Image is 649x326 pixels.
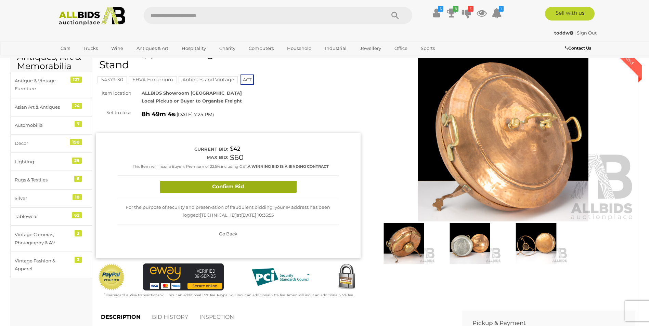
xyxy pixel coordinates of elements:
[230,145,241,152] span: $42
[333,263,360,291] img: Secured by Rapid SSL
[390,43,412,54] a: Office
[10,153,92,171] a: Lighting 29
[10,171,92,189] a: Rugs & Textiles 6
[10,116,92,134] a: Automobilia 7
[215,43,240,54] a: Charity
[15,213,71,220] div: Tablewear
[117,198,339,225] div: For the purpose of security and preservation of fraudulent bidding, your IP address has been logg...
[439,223,501,263] img: Retro Copper Chaffing Dish Food Warmer on Stand
[283,43,316,54] a: Household
[438,6,443,12] i: $
[17,52,85,71] h2: Antiques, Art & Memorabilia
[56,43,75,54] a: Cars
[55,7,129,26] img: Allbids.com.au
[446,7,457,19] a: 8
[499,6,504,12] i: 1
[129,76,177,83] mark: EHVA Emporium
[15,139,71,147] div: Decor
[230,153,244,162] span: $60
[72,158,82,164] div: 29
[70,77,82,83] div: 127
[143,263,224,290] img: eWAY Payment Gateway
[99,48,359,70] h1: Retro Copper Chaffing Dish Food Warmer on Stand
[104,293,354,297] small: Mastercard & Visa transactions will incur an additional 1.9% fee. Paypal will incur an additional...
[244,43,278,54] a: Computers
[75,121,82,127] div: 7
[142,98,242,104] strong: Local Pickup or Buyer to Organise Freight
[241,212,274,218] span: [DATE] 10:35:55
[462,7,472,19] a: 3
[10,134,92,152] a: Decor 190
[492,7,502,19] a: 1
[177,43,210,54] a: Hospitality
[246,263,315,291] img: PCI DSS compliant
[79,43,102,54] a: Trucks
[431,7,442,19] a: $
[15,103,71,111] div: Asian Art & Antiques
[15,176,71,184] div: Rugs & Textiles
[10,252,92,278] a: Vintage Fashion & Apparel 3
[91,109,137,117] div: Set to close
[468,6,473,12] i: 3
[72,212,82,218] div: 62
[355,43,386,54] a: Jewellery
[75,230,82,236] div: 3
[75,257,82,263] div: 3
[15,121,71,129] div: Automobilia
[72,103,82,109] div: 24
[505,223,567,263] img: Retro Copper Chaffing Dish Food Warmer on Stand
[565,45,591,51] b: Contact Us
[142,90,242,96] strong: ALLBIDS Showroom [GEOGRAPHIC_DATA]
[107,43,128,54] a: Wine
[554,30,574,36] a: toddw
[129,77,177,82] a: EHVA Emporium
[132,43,173,54] a: Antiques & Art
[73,194,82,200] div: 18
[565,44,593,52] a: Contact Us
[160,181,297,193] button: Confirm Bid
[15,231,71,247] div: Vintage Cameras, Photography & AV
[117,145,228,153] div: Current bid:
[177,111,212,118] span: [DATE] 7:25 PM
[142,110,175,118] strong: 8h 49m 4s
[15,77,71,93] div: Antique & Vintage Furniture
[545,7,595,21] a: Sell with us
[98,263,126,291] img: Official PayPal Seal
[15,194,71,202] div: Silver
[74,176,82,182] div: 6
[10,226,92,252] a: Vintage Cameras, Photography & AV 3
[373,223,435,263] img: Retro Copper Chaffing Dish Food Warmer on Stand
[416,43,439,54] a: Sports
[200,212,237,218] span: [TECHNICAL_ID]
[98,77,127,82] a: 54379-30
[10,189,92,207] a: Silver 18
[56,54,114,65] a: [GEOGRAPHIC_DATA]
[241,74,254,85] span: ACT
[175,112,214,117] span: ( )
[15,257,71,273] div: Vintage Fashion & Apparel
[179,77,238,82] a: Antiques and Vintage
[10,207,92,226] a: Tablewear 62
[321,43,351,54] a: Industrial
[117,153,228,161] div: Max bid:
[98,76,127,83] mark: 54379-30
[554,30,573,36] strong: toddw
[577,30,597,36] a: Sign Out
[10,98,92,116] a: Asian Art & Antiques 24
[15,158,71,166] div: Lighting
[179,76,238,83] mark: Antiques and Vintage
[248,164,329,169] b: A WINNING BID IS A BINDING CONTRACT
[219,231,237,236] span: Go Back
[453,6,458,12] i: 8
[70,139,82,145] div: 190
[10,72,92,98] a: Antique & Vintage Furniture 127
[378,7,412,24] button: Search
[371,51,636,222] img: Retro Copper Chaffing Dish Food Warmer on Stand
[610,41,642,72] div: Outbid
[91,89,137,97] div: Item location
[133,164,329,169] small: This Item will incur a Buyer's Premium of 22.5% including GST.
[574,30,576,36] span: |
